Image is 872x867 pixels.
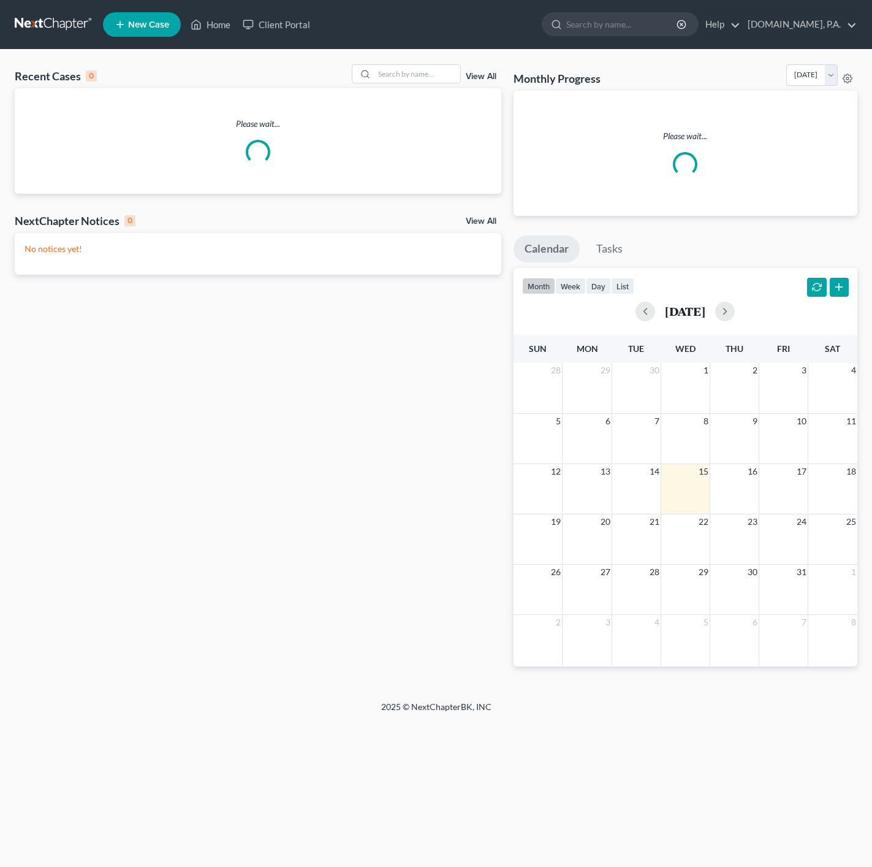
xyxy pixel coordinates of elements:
[795,514,808,529] span: 24
[466,72,496,81] a: View All
[845,514,857,529] span: 25
[555,278,586,294] button: week
[555,615,562,630] span: 2
[586,278,611,294] button: day
[599,464,612,479] span: 13
[628,343,644,354] span: Tue
[374,65,460,83] input: Search by name...
[746,464,759,479] span: 16
[648,363,661,378] span: 30
[599,565,612,579] span: 27
[795,565,808,579] span: 31
[702,615,710,630] span: 5
[697,464,710,479] span: 15
[702,414,710,429] span: 8
[800,615,808,630] span: 7
[648,514,661,529] span: 21
[653,615,661,630] span: 4
[550,363,562,378] span: 28
[751,414,759,429] span: 9
[604,414,612,429] span: 6
[523,130,847,142] p: Please wait...
[529,343,547,354] span: Sun
[825,343,840,354] span: Sat
[850,615,857,630] span: 8
[86,71,97,82] div: 0
[653,414,661,429] span: 7
[697,514,710,529] span: 22
[514,71,601,86] h3: Monthly Progress
[25,243,491,255] p: No notices yet!
[675,343,696,354] span: Wed
[777,343,790,354] span: Fri
[726,343,743,354] span: Thu
[665,305,705,318] h2: [DATE]
[15,118,501,130] p: Please wait...
[466,217,496,226] a: View All
[577,343,598,354] span: Mon
[845,414,857,429] span: 11
[648,565,661,579] span: 28
[800,363,808,378] span: 3
[795,464,808,479] span: 17
[648,464,661,479] span: 14
[128,20,169,29] span: New Case
[550,464,562,479] span: 12
[702,363,710,378] span: 1
[566,13,678,36] input: Search by name...
[604,615,612,630] span: 3
[746,514,759,529] span: 23
[87,701,786,723] div: 2025 © NextChapterBK, INC
[237,13,316,36] a: Client Portal
[697,565,710,579] span: 29
[599,363,612,378] span: 29
[550,514,562,529] span: 19
[184,13,237,36] a: Home
[611,278,634,294] button: list
[751,615,759,630] span: 6
[746,565,759,579] span: 30
[599,514,612,529] span: 20
[124,215,135,226] div: 0
[514,235,580,262] a: Calendar
[699,13,740,36] a: Help
[555,414,562,429] span: 5
[850,565,857,579] span: 1
[751,363,759,378] span: 2
[522,278,555,294] button: month
[741,13,857,36] a: [DOMAIN_NAME], P.A.
[15,213,135,228] div: NextChapter Notices
[795,414,808,429] span: 10
[585,235,634,262] a: Tasks
[845,464,857,479] span: 18
[550,565,562,579] span: 26
[850,363,857,378] span: 4
[15,69,97,83] div: Recent Cases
